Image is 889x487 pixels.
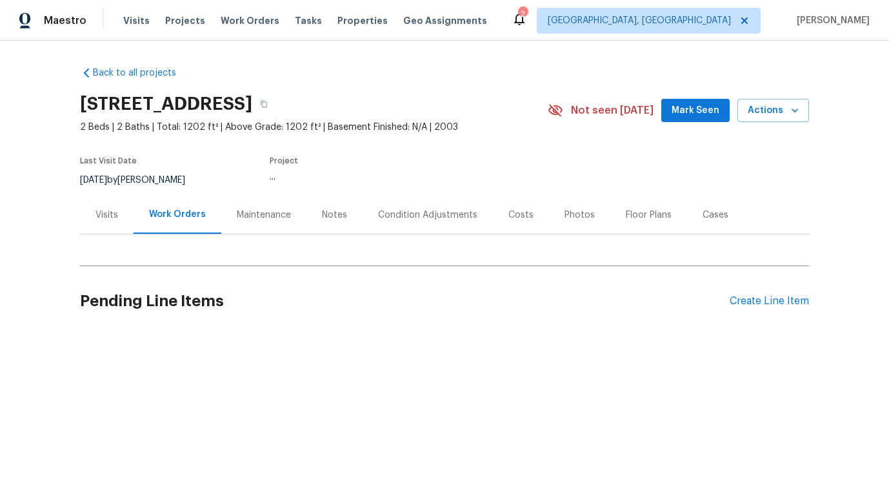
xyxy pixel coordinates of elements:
div: Create Line Item [730,295,809,307]
span: Projects [165,14,205,27]
div: Condition Adjustments [378,209,477,222]
button: Copy Address [252,92,275,116]
div: Maintenance [237,209,291,222]
span: Work Orders [221,14,279,27]
span: Project [270,157,298,165]
button: Mark Seen [661,99,730,123]
span: Properties [337,14,388,27]
span: Actions [748,103,799,119]
div: Costs [508,209,534,222]
span: [DATE] [80,176,107,185]
div: Notes [322,209,347,222]
div: Floor Plans [626,209,672,222]
span: Maestro [44,14,86,27]
div: 2 [518,8,527,21]
span: 2 Beds | 2 Baths | Total: 1202 ft² | Above Grade: 1202 ft² | Basement Finished: N/A | 2003 [80,121,548,134]
h2: Pending Line Items [80,271,730,331]
span: Not seen [DATE] [571,104,654,117]
span: [GEOGRAPHIC_DATA], [GEOGRAPHIC_DATA] [548,14,731,27]
h2: [STREET_ADDRESS] [80,98,252,110]
div: Photos [564,209,595,222]
div: ... [270,172,517,181]
div: by [PERSON_NAME] [80,172,201,188]
span: Tasks [295,16,322,25]
span: [PERSON_NAME] [792,14,870,27]
div: Work Orders [149,208,206,221]
span: Mark Seen [672,103,719,119]
div: Visits [95,209,118,222]
span: Visits [123,14,150,27]
button: Actions [737,99,809,123]
span: Geo Assignments [403,14,487,27]
span: Last Visit Date [80,157,137,165]
a: Back to all projects [80,67,204,79]
div: Cases [703,209,728,222]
